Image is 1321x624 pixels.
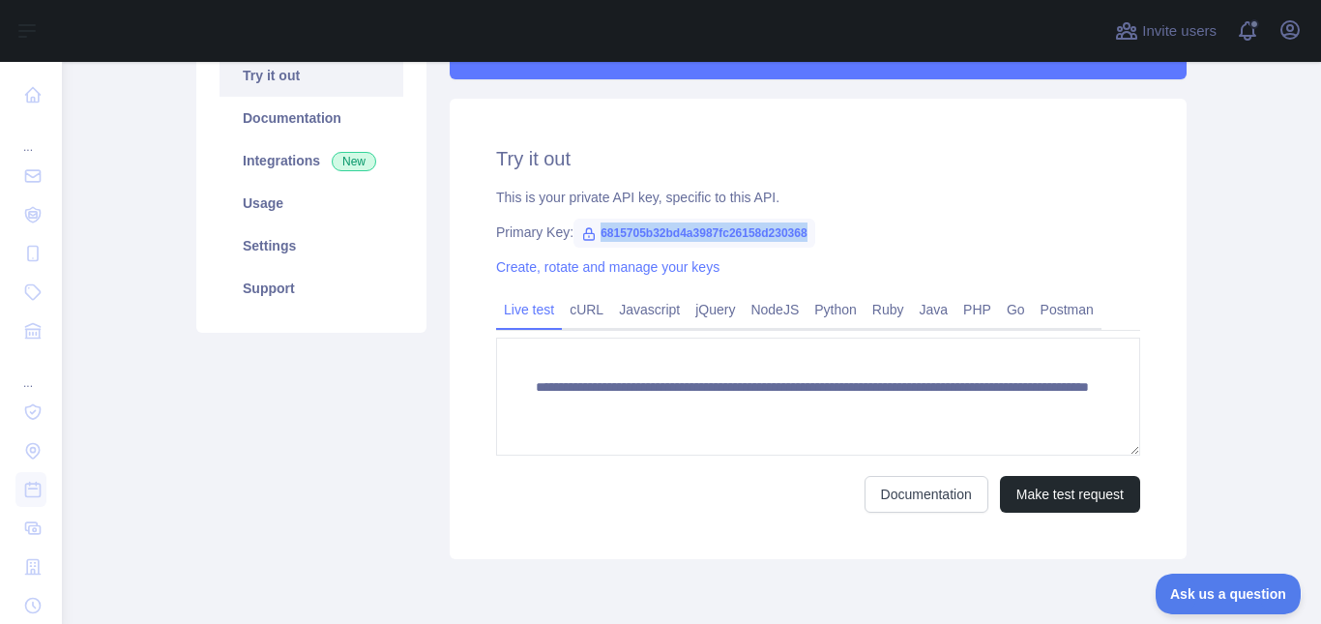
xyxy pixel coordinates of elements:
a: Integrations New [220,139,403,182]
div: ... [15,352,46,391]
div: ... [15,116,46,155]
a: Try it out [220,54,403,97]
iframe: Toggle Customer Support [1156,574,1302,614]
a: Create, rotate and manage your keys [496,259,719,275]
a: Support [220,267,403,310]
a: Usage [220,182,403,224]
a: Settings [220,224,403,267]
div: This is your private API key, specific to this API. [496,188,1140,207]
h2: Try it out [496,145,1140,172]
a: Documentation [865,476,988,513]
a: NodeJS [743,294,807,325]
a: cURL [562,294,611,325]
div: Primary Key: [496,223,1140,242]
a: Python [807,294,865,325]
span: New [332,152,376,171]
a: Postman [1033,294,1101,325]
a: PHP [955,294,999,325]
button: Make test request [1000,476,1140,513]
button: Invite users [1111,15,1220,46]
a: Go [999,294,1033,325]
span: Invite users [1142,20,1217,43]
a: Javascript [611,294,688,325]
a: jQuery [688,294,743,325]
a: Java [912,294,956,325]
a: Live test [496,294,562,325]
a: Documentation [220,97,403,139]
a: Ruby [865,294,912,325]
span: 6815705b32bd4a3987fc26158d230368 [573,219,815,248]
